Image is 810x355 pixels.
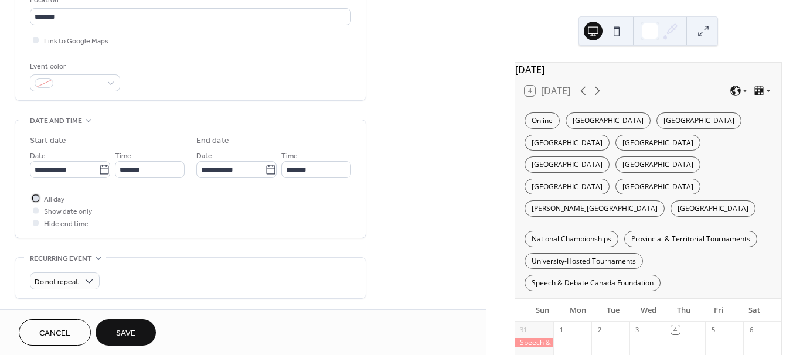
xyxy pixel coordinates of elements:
[96,319,156,346] button: Save
[30,135,66,147] div: Start date
[671,325,680,334] div: 4
[44,218,89,230] span: Hide end time
[525,156,610,173] div: [GEOGRAPHIC_DATA]
[19,319,91,346] button: Cancel
[656,112,741,129] div: [GEOGRAPHIC_DATA]
[115,150,131,162] span: Time
[519,325,527,334] div: 31
[30,115,82,127] span: Date and time
[515,63,781,77] div: [DATE]
[737,299,772,322] div: Sat
[595,325,604,334] div: 2
[39,327,70,340] span: Cancel
[615,135,700,151] div: [GEOGRAPHIC_DATA]
[631,299,666,322] div: Wed
[525,231,618,247] div: National Championships
[615,156,700,173] div: [GEOGRAPHIC_DATA]
[557,325,566,334] div: 1
[701,299,736,322] div: Fri
[515,338,553,348] div: Speech & Debate Canada Foundation Invitational
[116,327,135,340] span: Save
[525,299,560,322] div: Sun
[709,325,717,334] div: 5
[525,135,610,151] div: [GEOGRAPHIC_DATA]
[196,150,212,162] span: Date
[30,60,118,73] div: Event color
[560,299,595,322] div: Mon
[44,35,108,47] span: Link to Google Maps
[525,200,665,217] div: [PERSON_NAME][GEOGRAPHIC_DATA]
[633,325,642,334] div: 3
[747,325,755,334] div: 6
[595,299,631,322] div: Tue
[666,299,701,322] div: Thu
[525,112,560,129] div: Online
[44,206,92,218] span: Show date only
[30,150,46,162] span: Date
[671,200,755,217] div: [GEOGRAPHIC_DATA]
[525,253,643,269] div: University-Hosted Tournaments
[624,231,757,247] div: Provincial & Territorial Tournaments
[196,135,229,147] div: End date
[525,179,610,195] div: [GEOGRAPHIC_DATA]
[281,150,298,162] span: Time
[30,252,92,265] span: Recurring event
[44,193,64,206] span: All day
[35,275,79,289] span: Do not repeat
[615,179,700,195] div: [GEOGRAPHIC_DATA]
[525,275,661,291] div: Speech & Debate Canada Foundation
[566,112,651,129] div: [GEOGRAPHIC_DATA]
